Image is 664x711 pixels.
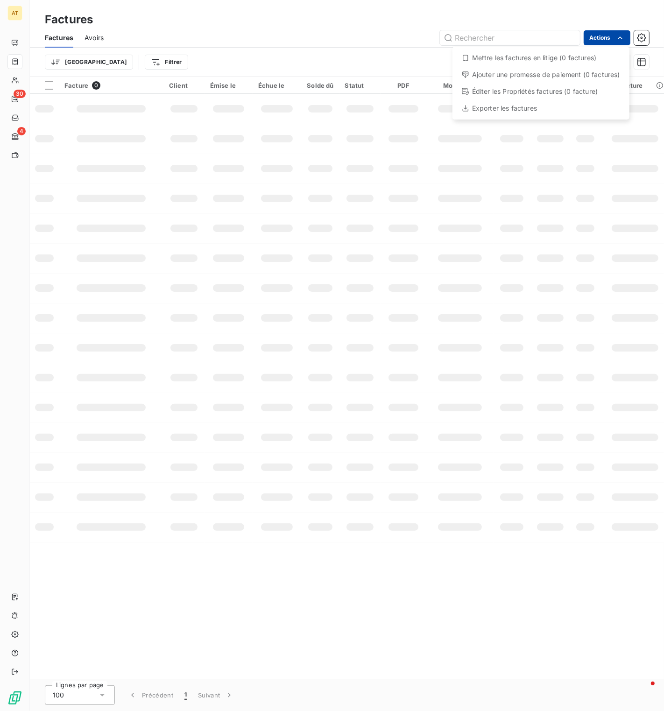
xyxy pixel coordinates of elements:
[456,67,626,82] div: Ajouter une promesse de paiement (0 factures)
[456,50,626,65] div: Mettre les factures en litige (0 factures)
[456,84,626,99] div: Éditer les Propriétés factures (0 facture)
[456,101,626,116] div: Exporter les factures
[632,679,655,702] iframe: Intercom live chat
[452,47,629,120] div: Actions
